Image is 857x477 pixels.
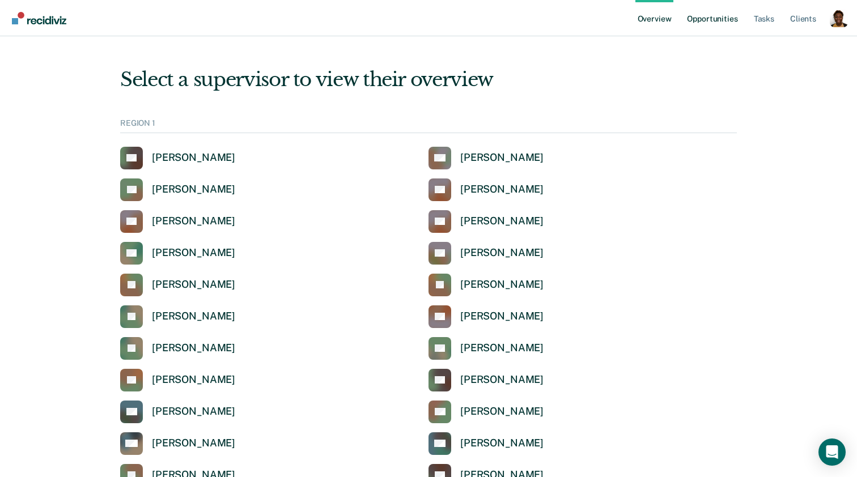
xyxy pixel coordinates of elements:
a: [PERSON_NAME] [428,432,544,455]
div: [PERSON_NAME] [460,246,544,259]
a: [PERSON_NAME] [120,401,235,423]
a: [PERSON_NAME] [428,337,544,360]
div: [PERSON_NAME] [152,342,235,355]
a: [PERSON_NAME] [120,210,235,233]
a: [PERSON_NAME] [428,305,544,328]
div: [PERSON_NAME] [152,310,235,323]
div: Select a supervisor to view their overview [120,68,737,91]
div: [PERSON_NAME] [460,183,544,196]
div: [PERSON_NAME] [152,278,235,291]
a: [PERSON_NAME] [428,401,544,423]
a: [PERSON_NAME] [428,369,544,391]
div: [PERSON_NAME] [152,183,235,196]
a: [PERSON_NAME] [120,147,235,169]
a: [PERSON_NAME] [120,274,235,296]
a: [PERSON_NAME] [428,242,544,265]
div: [PERSON_NAME] [152,437,235,450]
div: [PERSON_NAME] [152,373,235,386]
div: [PERSON_NAME] [152,246,235,259]
a: [PERSON_NAME] [428,147,544,169]
button: Profile dropdown button [830,9,848,27]
a: [PERSON_NAME] [120,178,235,201]
div: [PERSON_NAME] [460,437,544,450]
a: [PERSON_NAME] [428,210,544,233]
div: [PERSON_NAME] [460,342,544,355]
a: [PERSON_NAME] [428,178,544,201]
a: [PERSON_NAME] [428,274,544,296]
a: [PERSON_NAME] [120,305,235,328]
a: [PERSON_NAME] [120,337,235,360]
a: [PERSON_NAME] [120,369,235,391]
a: [PERSON_NAME] [120,432,235,455]
div: [PERSON_NAME] [152,215,235,228]
div: [PERSON_NAME] [460,310,544,323]
img: Recidiviz [12,12,66,24]
div: [PERSON_NAME] [460,215,544,228]
div: [PERSON_NAME] [460,278,544,291]
div: [PERSON_NAME] [460,151,544,164]
div: REGION 1 [120,118,737,133]
div: [PERSON_NAME] [460,405,544,418]
div: [PERSON_NAME] [460,373,544,386]
div: [PERSON_NAME] [152,151,235,164]
a: [PERSON_NAME] [120,242,235,265]
div: Open Intercom Messenger [818,438,846,466]
div: [PERSON_NAME] [152,405,235,418]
